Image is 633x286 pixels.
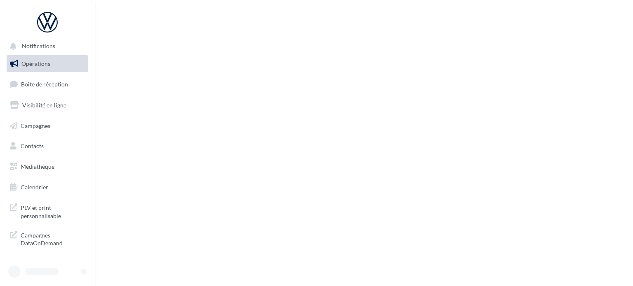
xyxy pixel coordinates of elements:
span: Calendrier [21,184,48,191]
a: Contacts [5,137,90,155]
span: Notifications [22,43,55,50]
a: Boîte de réception [5,75,90,93]
a: Calendrier [5,179,90,196]
a: Médiathèque [5,158,90,175]
span: Campagnes DataOnDemand [21,230,85,247]
span: Médiathèque [21,163,54,170]
a: Campagnes DataOnDemand [5,226,90,251]
span: Boîte de réception [21,81,68,88]
span: Opérations [21,60,50,67]
span: Contacts [21,142,44,149]
a: Campagnes [5,117,90,135]
a: Opérations [5,55,90,72]
a: Visibilité en ligne [5,97,90,114]
span: PLV et print personnalisable [21,202,85,220]
a: PLV et print personnalisable [5,199,90,223]
span: Campagnes [21,122,50,129]
span: Visibilité en ligne [22,102,66,109]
